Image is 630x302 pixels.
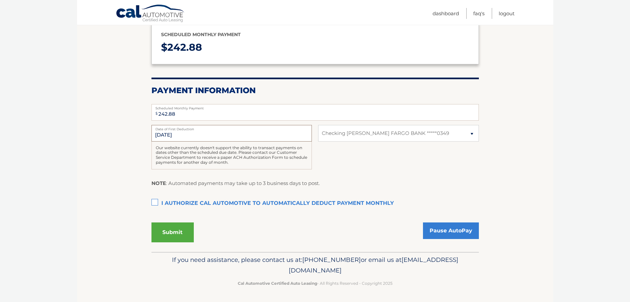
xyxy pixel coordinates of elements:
button: Submit [151,222,194,242]
p: If you need assistance, please contact us at: or email us at [156,255,475,276]
label: I authorize cal automotive to automatically deduct payment monthly [151,197,479,210]
span: 242.88 [167,41,202,53]
span: [PHONE_NUMBER] [302,256,361,264]
label: Date of First Deduction [151,125,312,130]
div: Our website currently doesn't support the ability to transact payments on dates other than the sc... [151,142,312,169]
p: - All Rights Reserved - Copyright 2025 [156,280,475,287]
p: Scheduled monthly payment [161,30,469,39]
strong: NOTE [151,180,166,186]
input: Payment Amount [151,104,479,121]
h2: Payment Information [151,86,479,95]
strong: Cal Automotive Certified Auto Leasing [238,281,317,286]
a: Logout [499,8,515,19]
a: Dashboard [433,8,459,19]
p: $ [161,39,469,56]
a: Cal Automotive [116,4,185,24]
a: Pause AutoPay [423,222,479,239]
a: FAQ's [473,8,484,19]
p: : Automated payments may take up to 3 business days to post. [151,179,320,188]
span: [EMAIL_ADDRESS][DOMAIN_NAME] [289,256,458,274]
span: $ [153,106,160,121]
label: Scheduled Monthly Payment [151,104,479,109]
input: Payment Date [151,125,312,142]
